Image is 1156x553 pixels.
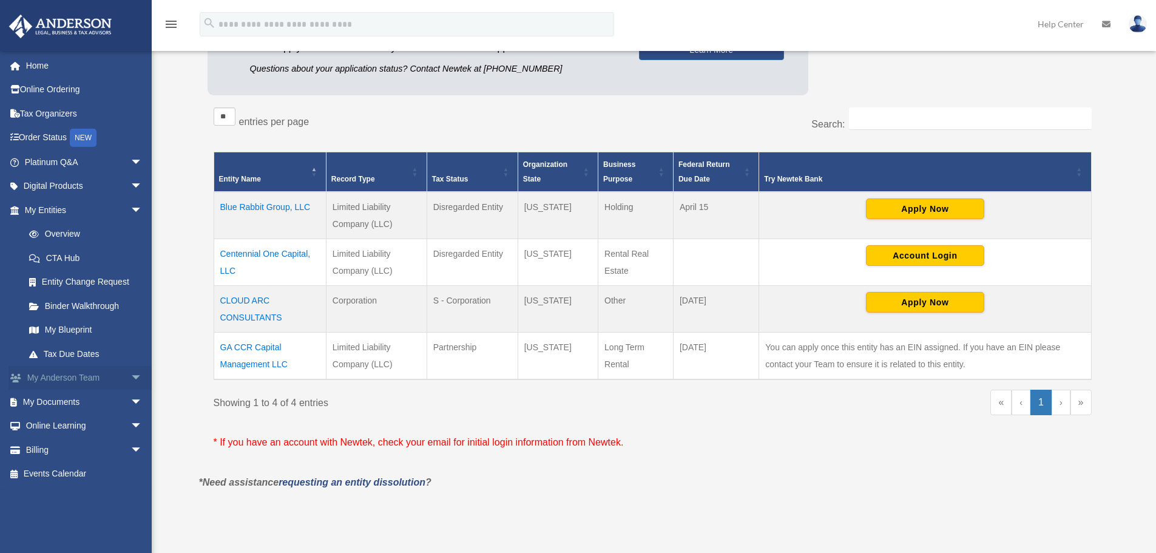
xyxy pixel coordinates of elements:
[219,175,261,183] span: Entity Name
[8,126,161,151] a: Order StatusNEW
[759,333,1091,380] td: You can apply once this entity has an EIN assigned. If you have an EIN please contact your Team t...
[1052,390,1070,415] a: Next
[17,294,155,318] a: Binder Walkthrough
[518,152,598,192] th: Organization State: Activate to sort
[130,438,155,463] span: arrow_drop_down
[8,414,161,438] a: Online Learningarrow_drop_down
[1012,390,1030,415] a: Previous
[598,192,674,239] td: Holding
[866,245,984,266] button: Account Login
[164,17,178,32] i: menu
[214,152,326,192] th: Entity Name: Activate to invert sorting
[17,270,155,294] a: Entity Change Request
[326,239,427,286] td: Limited Liability Company (LLC)
[866,292,984,313] button: Apply Now
[214,192,326,239] td: Blue Rabbit Group, LLC
[164,21,178,32] a: menu
[326,333,427,380] td: Limited Liability Company (LLC)
[764,172,1072,186] div: Try Newtek Bank
[427,333,518,380] td: Partnership
[17,318,155,342] a: My Blueprint
[427,192,518,239] td: Disregarded Entity
[130,390,155,415] span: arrow_drop_down
[130,366,155,391] span: arrow_drop_down
[427,152,518,192] th: Tax Status: Activate to sort
[8,78,161,102] a: Online Ordering
[866,198,984,219] button: Apply Now
[598,333,674,380] td: Long Term Rental
[250,61,621,76] p: Questions about your application status? Contact Newtek at [PHONE_NUMBER]
[326,286,427,333] td: Corporation
[518,286,598,333] td: [US_STATE]
[326,192,427,239] td: Limited Liability Company (LLC)
[678,160,730,183] span: Federal Return Due Date
[1030,390,1052,415] a: 1
[598,286,674,333] td: Other
[279,477,425,487] a: requesting an entity dissolution
[8,438,161,462] a: Billingarrow_drop_down
[203,16,216,30] i: search
[214,333,326,380] td: GA CCR Capital Management LLC
[518,192,598,239] td: [US_STATE]
[1070,390,1092,415] a: Last
[811,119,845,129] label: Search:
[866,250,984,260] a: Account Login
[326,152,427,192] th: Record Type: Activate to sort
[603,160,635,183] span: Business Purpose
[598,239,674,286] td: Rental Real Estate
[5,15,115,38] img: Anderson Advisors Platinum Portal
[17,222,149,246] a: Overview
[8,174,161,198] a: Digital Productsarrow_drop_down
[214,239,326,286] td: Centennial One Capital, LLC
[17,246,155,270] a: CTA Hub
[130,174,155,199] span: arrow_drop_down
[214,390,644,412] div: Showing 1 to 4 of 4 entries
[427,239,518,286] td: Disregarded Entity
[673,192,759,239] td: April 15
[239,117,309,127] label: entries per page
[518,239,598,286] td: [US_STATE]
[673,286,759,333] td: [DATE]
[8,198,155,222] a: My Entitiesarrow_drop_down
[8,366,161,390] a: My Anderson Teamarrow_drop_down
[432,175,468,183] span: Tax Status
[8,462,161,486] a: Events Calendar
[130,198,155,223] span: arrow_drop_down
[8,390,161,414] a: My Documentsarrow_drop_down
[759,152,1091,192] th: Try Newtek Bank : Activate to sort
[8,53,161,78] a: Home
[518,333,598,380] td: [US_STATE]
[199,477,431,487] em: *Need assistance ?
[8,150,161,174] a: Platinum Q&Aarrow_drop_down
[673,333,759,380] td: [DATE]
[130,150,155,175] span: arrow_drop_down
[427,286,518,333] td: S - Corporation
[523,160,567,183] span: Organization State
[17,342,155,366] a: Tax Due Dates
[990,390,1012,415] a: First
[1129,15,1147,33] img: User Pic
[331,175,375,183] span: Record Type
[8,101,161,126] a: Tax Organizers
[214,434,1092,451] p: * If you have an account with Newtek, check your email for initial login information from Newtek.
[673,152,759,192] th: Federal Return Due Date: Activate to sort
[214,286,326,333] td: CLOUD ARC CONSULTANTS
[130,414,155,439] span: arrow_drop_down
[598,152,674,192] th: Business Purpose: Activate to sort
[70,129,96,147] div: NEW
